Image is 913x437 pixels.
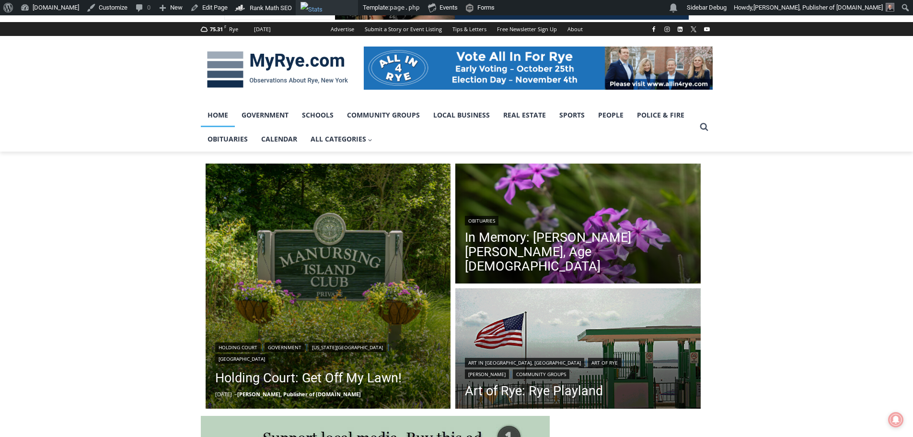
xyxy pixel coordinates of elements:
[340,103,427,127] a: Community Groups
[455,164,701,286] img: (PHOTO: Kim Eierman of EcoBeneficial designed and oversaw the installation of native plant beds f...
[648,24,659,35] a: Facebook
[215,368,441,388] a: Holding Court: Get Off My Lawn!
[254,127,304,151] a: Calendar
[99,60,141,115] div: "[PERSON_NAME]'s draw is the fine variety of pristine raw fish kept on hand"
[206,164,451,409] img: (PHOTO: Manursing Island Club in Rye. File photo, 2024. Credit: Justin Gray.)
[390,4,420,11] span: page.php
[465,356,691,379] div: | | |
[465,369,509,379] a: [PERSON_NAME]
[235,103,295,127] a: Government
[465,384,691,398] a: Art of Rye: Rye Playland
[455,288,701,411] a: Read More Art of Rye: Rye Playland
[201,103,695,152] nav: Primary Navigation
[201,127,254,151] a: Obituaries
[295,103,340,127] a: Schools
[210,25,223,33] span: 75.31
[300,2,354,13] img: Views over 48 hours. Click for more Jetpack Stats.
[224,24,226,29] span: F
[325,22,359,36] a: Advertise
[701,24,713,35] a: YouTube
[201,103,235,127] a: Home
[250,4,292,12] span: Rank Math SEO
[237,390,361,398] a: [PERSON_NAME], Publisher of [DOMAIN_NAME]
[447,22,492,36] a: Tips & Letters
[0,96,96,119] a: Open Tues. - Sun. [PHONE_NUMBER]
[753,4,883,11] span: [PERSON_NAME], Publisher of [DOMAIN_NAME]
[304,127,380,151] button: Child menu of All Categories
[497,103,553,127] a: Real Estate
[465,216,498,225] a: Obituaries
[3,99,94,135] span: Open Tues. - Sun. [PHONE_NUMBER]
[630,103,691,127] a: Police & Fire
[455,164,701,286] a: Read More In Memory: Barbara Porter Schofield, Age 90
[215,343,261,352] a: Holding Court
[254,25,271,34] div: [DATE]
[695,118,713,136] button: View Search Form
[309,343,386,352] a: [US_STATE][GEOGRAPHIC_DATA]
[215,341,441,364] div: | | |
[688,24,699,35] a: X
[265,343,305,352] a: Government
[364,47,713,90] img: All in for Rye
[251,95,444,117] span: Intern @ [DOMAIN_NAME]
[201,45,354,94] img: MyRye.com
[588,358,621,367] a: Art of Rye
[215,390,232,398] time: [DATE]
[231,93,464,119] a: Intern @ [DOMAIN_NAME]
[661,24,673,35] a: Instagram
[427,103,497,127] a: Local Business
[325,22,588,36] nav: Secondary Navigation
[229,25,238,34] div: Rye
[206,164,451,409] a: Read More Holding Court: Get Off My Lawn!
[215,354,268,364] a: [GEOGRAPHIC_DATA]
[553,103,591,127] a: Sports
[234,390,237,398] span: –
[465,358,584,367] a: Art in [GEOGRAPHIC_DATA], [GEOGRAPHIC_DATA]
[674,24,686,35] a: Linkedin
[242,0,453,93] div: "We would have speakers with experience in local journalism speak to us about their experiences a...
[455,288,701,411] img: (PHOTO: Rye Playland. Entrance onto Playland Beach at the Boardwalk. By JoAnn Cancro.)
[513,369,569,379] a: Community Groups
[562,22,588,36] a: About
[492,22,562,36] a: Free Newsletter Sign Up
[465,230,691,273] a: In Memory: [PERSON_NAME] [PERSON_NAME], Age [DEMOGRAPHIC_DATA]
[359,22,447,36] a: Submit a Story or Event Listing
[591,103,630,127] a: People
